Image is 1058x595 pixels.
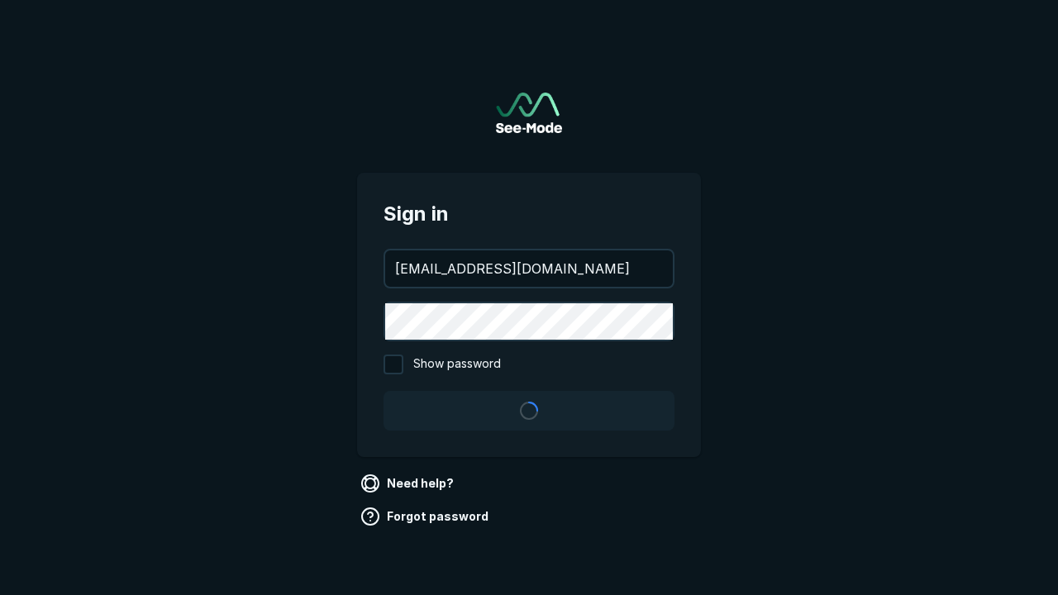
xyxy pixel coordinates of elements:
span: Sign in [384,199,674,229]
span: Show password [413,355,501,374]
a: Go to sign in [496,93,562,133]
img: See-Mode Logo [496,93,562,133]
input: your@email.com [385,250,673,287]
a: Need help? [357,470,460,497]
a: Forgot password [357,503,495,530]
